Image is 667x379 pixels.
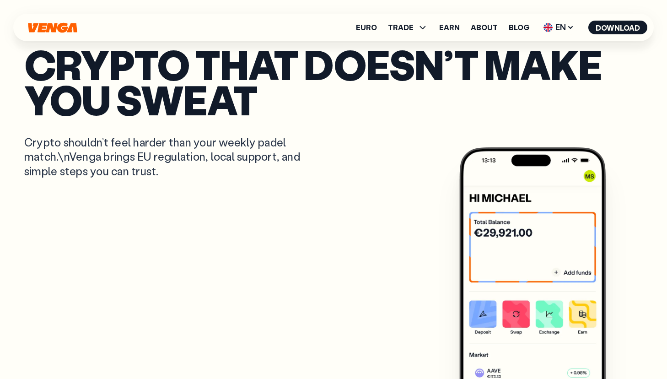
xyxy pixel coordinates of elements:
[388,24,414,31] span: TRADE
[27,22,78,33] svg: Home
[543,23,553,32] img: flag-uk
[540,20,577,35] span: EN
[388,22,428,33] span: TRADE
[24,135,313,178] p: Crypto shouldn’t feel harder than your weekly padel match.\nVenga brings EU regulation, local sup...
[588,21,647,34] button: Download
[439,24,460,31] a: Earn
[509,24,529,31] a: Blog
[24,47,643,117] p: Crypto that doesn’t make you sweat
[471,24,498,31] a: About
[356,24,377,31] a: Euro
